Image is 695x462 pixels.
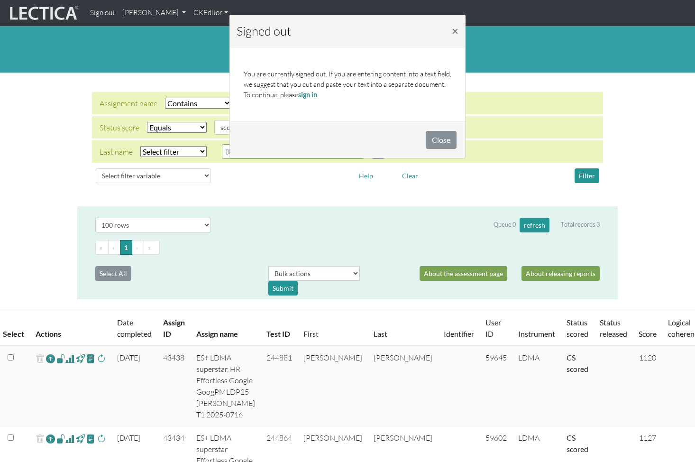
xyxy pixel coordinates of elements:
a: sign in [298,91,317,99]
p: You are currently signed out. If you are entering content into a text field, we suggest that you ... [244,69,451,100]
span: × [452,24,458,37]
h5: Signed out [237,22,291,40]
button: Close [426,131,457,149]
button: Close [444,18,466,44]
